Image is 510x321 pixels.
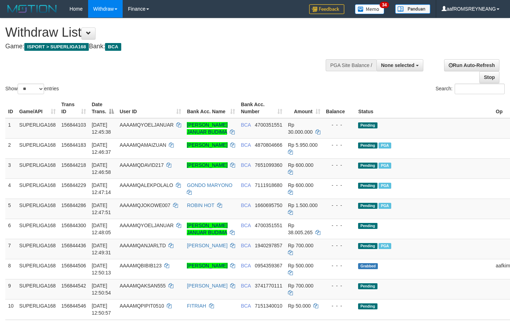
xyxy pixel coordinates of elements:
[59,98,89,118] th: Trans ID: activate to sort column ascending
[17,239,59,259] td: SUPERLIGA168
[119,223,173,228] span: AAAAMQYOELJANUAR
[323,98,356,118] th: Balance
[255,142,282,148] span: Copy 4870804666 to clipboard
[326,282,353,289] div: - - -
[379,183,391,189] span: Marked by aafsoycanthlai
[5,219,17,239] td: 6
[17,279,59,299] td: SUPERLIGA168
[61,263,86,268] span: 156844506
[288,122,313,135] span: Rp 30.000.000
[255,303,282,309] span: Copy 7151340010 to clipboard
[241,122,251,128] span: BCA
[92,162,111,175] span: [DATE] 12:46:58
[5,199,17,219] td: 5
[187,142,227,148] a: [PERSON_NAME]
[119,303,164,309] span: AAAAMQPIPIT0510
[455,84,505,94] input: Search:
[5,43,333,50] h4: Game: Bank:
[358,263,378,269] span: Grabbed
[119,202,170,208] span: AAAAMQJOKOWE007
[92,202,111,215] span: [DATE] 12:47:51
[187,202,214,208] a: ROBIN HOT
[61,223,86,228] span: 156844300
[288,202,318,208] span: Rp 1.500.000
[444,59,499,71] a: Run Auto-Refresh
[358,303,377,309] span: Pending
[376,59,423,71] button: None selected
[61,202,86,208] span: 156844286
[358,283,377,289] span: Pending
[105,43,121,51] span: BCA
[255,223,282,228] span: Copy 4700351551 to clipboard
[17,118,59,139] td: SUPERLIGA168
[285,98,323,118] th: Amount: activate to sort column ascending
[380,2,389,8] span: 34
[119,283,166,289] span: AAAAMQAKSAN555
[89,98,117,118] th: Date Trans.: activate to sort column descending
[17,299,59,319] td: SUPERLIGA168
[241,283,251,289] span: BCA
[379,203,391,209] span: Marked by aafsoycanthlai
[5,239,17,259] td: 7
[241,142,251,148] span: BCA
[241,223,251,228] span: BCA
[5,178,17,199] td: 4
[187,303,206,309] a: FITRIAH
[288,162,313,168] span: Rp 600.000
[326,141,353,149] div: - - -
[92,182,111,195] span: [DATE] 12:47:14
[61,243,86,248] span: 156844436
[241,263,251,268] span: BCA
[288,182,313,188] span: Rp 600.000
[119,243,166,248] span: AAAAMQANJARLTD
[326,262,353,269] div: - - -
[255,263,282,268] span: Copy 0954359367 to clipboard
[358,163,377,169] span: Pending
[326,222,353,229] div: - - -
[17,158,59,178] td: SUPERLIGA168
[326,302,353,309] div: - - -
[17,199,59,219] td: SUPERLIGA168
[17,178,59,199] td: SUPERLIGA168
[92,122,111,135] span: [DATE] 12:45:38
[288,303,311,309] span: Rp 50.000
[187,122,227,135] a: [PERSON_NAME] JANUAR BUDIMA
[187,162,227,168] a: [PERSON_NAME]
[119,162,164,168] span: AAAAMQDAVID217
[92,303,111,316] span: [DATE] 12:50:57
[92,223,111,235] span: [DATE] 12:48:05
[92,283,111,296] span: [DATE] 12:50:54
[241,303,251,309] span: BCA
[379,163,391,169] span: Marked by aafsoycanthlai
[61,122,86,128] span: 156844103
[255,122,282,128] span: Copy 4700351551 to clipboard
[184,98,238,118] th: Bank Acc. Name: activate to sort column ascending
[61,142,86,148] span: 156844183
[119,122,173,128] span: AAAAMQYOELJANUAR
[326,242,353,249] div: - - -
[119,182,173,188] span: AAAAMQALEKPOLALO
[379,143,391,149] span: Marked by aafsoycanthlai
[5,25,333,40] h1: Withdraw List
[326,59,376,71] div: PGA Site Balance /
[5,158,17,178] td: 3
[326,182,353,189] div: - - -
[288,283,313,289] span: Rp 700.000
[326,202,353,209] div: - - -
[255,202,282,208] span: Copy 1660695750 to clipboard
[5,299,17,319] td: 10
[255,283,282,289] span: Copy 3741770111 to clipboard
[187,182,232,188] a: GONDO MARYONO
[61,283,86,289] span: 156844542
[358,223,377,229] span: Pending
[379,243,391,249] span: Marked by aafsoycanthlai
[24,43,89,51] span: ISPORT > SUPERLIGA168
[326,162,353,169] div: - - -
[241,202,251,208] span: BCA
[326,121,353,128] div: - - -
[18,84,44,94] select: Showentries
[241,162,251,168] span: BCA
[241,182,251,188] span: BCA
[5,4,59,14] img: MOTION_logo.png
[117,98,184,118] th: User ID: activate to sort column ascending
